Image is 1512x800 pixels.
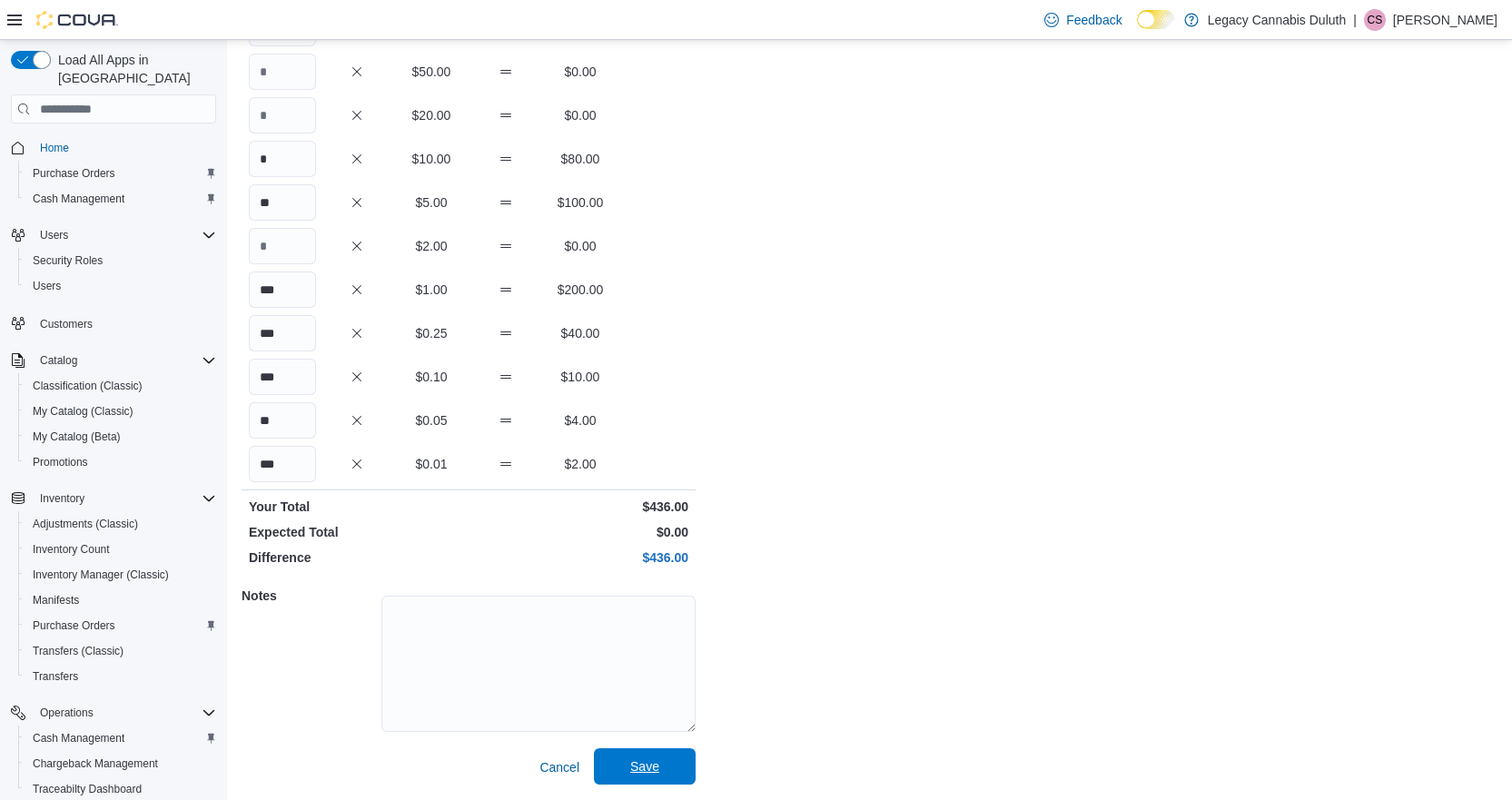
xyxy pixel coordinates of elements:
button: Transfers [18,664,223,689]
p: $4.00 [547,411,614,430]
button: Inventory [4,486,223,511]
button: Inventory Manager (Classic) [18,562,223,588]
button: Purchase Orders [18,613,223,638]
input: Quantity [249,446,316,482]
span: My Catalog (Beta) [33,430,121,444]
p: $2.00 [547,455,614,473]
a: My Catalog (Classic) [25,400,141,422]
input: Quantity [249,97,316,133]
input: Quantity [249,272,316,308]
span: Classification (Classic) [25,375,216,397]
input: Dark Mode [1137,10,1175,29]
input: Quantity [249,315,316,351]
span: Transfers [25,666,216,687]
p: $10.00 [547,368,614,386]
button: Users [18,273,223,299]
p: Legacy Cannabis Duluth [1208,9,1347,31]
span: Inventory Count [33,542,110,557]
p: $436.00 [472,548,688,567]
span: Cash Management [33,192,124,206]
button: Classification (Classic) [18,373,223,399]
a: Users [25,275,68,297]
input: Quantity [249,184,316,221]
span: Catalog [40,353,77,368]
p: Your Total [249,498,465,516]
input: Quantity [249,359,316,395]
span: Dark Mode [1137,29,1138,30]
span: Feedback [1066,11,1122,29]
span: Inventory Count [25,538,216,560]
span: Purchase Orders [25,615,216,637]
span: Security Roles [33,253,103,268]
button: Operations [4,700,223,726]
a: Classification (Classic) [25,375,150,397]
p: Difference [249,548,465,567]
a: Inventory Count [25,538,117,560]
p: $40.00 [547,324,614,342]
button: Save [594,748,696,785]
p: $0.00 [472,523,688,541]
button: Promotions [18,449,223,475]
span: Customers [40,317,93,331]
p: $0.01 [398,455,465,473]
span: Inventory [40,491,84,506]
a: Home [33,137,76,159]
span: Traceabilty Dashboard [33,782,142,796]
span: Chargeback Management [25,753,216,775]
p: $0.10 [398,368,465,386]
button: My Catalog (Beta) [18,424,223,449]
span: Purchase Orders [33,166,115,181]
span: Cash Management [33,731,124,746]
span: Security Roles [25,250,216,272]
button: Catalog [33,350,84,371]
a: Adjustments (Classic) [25,513,145,535]
span: Operations [33,702,216,724]
button: Users [4,222,223,248]
a: Transfers [25,666,85,687]
a: My Catalog (Beta) [25,426,128,448]
span: Customers [33,311,216,334]
p: $436.00 [472,498,688,516]
span: Transfers [33,669,78,684]
span: Inventory [33,488,216,509]
span: My Catalog (Classic) [25,400,216,422]
input: Quantity [249,54,316,90]
p: $5.00 [398,193,465,212]
button: Purchase Orders [18,161,223,186]
a: Inventory Manager (Classic) [25,564,176,586]
button: Cancel [532,749,587,785]
span: Home [40,141,69,155]
a: Purchase Orders [25,615,123,637]
button: Manifests [18,588,223,613]
span: Inventory Manager (Classic) [25,564,216,586]
p: $50.00 [398,63,465,81]
span: Manifests [25,589,216,611]
button: My Catalog (Classic) [18,399,223,424]
span: Transfers (Classic) [33,644,124,658]
span: Traceabilty Dashboard [25,778,216,800]
button: Operations [33,702,101,724]
p: $80.00 [547,150,614,168]
span: Home [33,136,216,159]
a: Traceabilty Dashboard [25,778,149,800]
span: Adjustments (Classic) [25,513,216,535]
span: Manifests [33,593,79,607]
span: Cash Management [25,727,216,749]
span: Operations [40,706,94,720]
button: Chargeback Management [18,751,223,776]
button: Customers [4,310,223,336]
p: $0.00 [547,237,614,255]
p: $100.00 [547,193,614,212]
a: Security Roles [25,250,110,272]
p: $10.00 [398,150,465,168]
span: Promotions [33,455,88,469]
button: Inventory [33,488,92,509]
a: Transfers (Classic) [25,640,131,662]
a: Customers [33,313,100,335]
p: | [1353,9,1357,31]
a: Promotions [25,451,95,473]
button: Cash Management [18,186,223,212]
input: Quantity [249,402,316,439]
p: $0.00 [547,63,614,81]
span: Save [630,757,659,775]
